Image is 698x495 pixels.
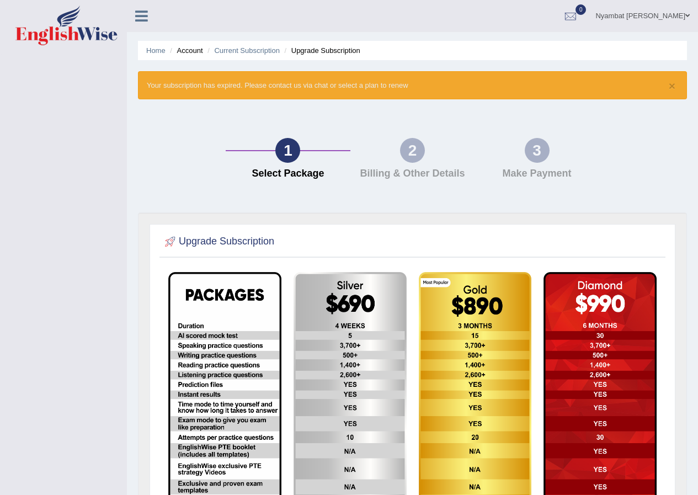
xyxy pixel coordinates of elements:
[214,46,280,55] a: Current Subscription
[576,4,587,15] span: 0
[669,80,675,92] button: ×
[400,138,425,163] div: 2
[167,45,203,56] li: Account
[480,168,594,179] h4: Make Payment
[138,71,687,99] div: Your subscription has expired. Please contact us via chat or select a plan to renew
[525,138,550,163] div: 3
[275,138,300,163] div: 1
[282,45,360,56] li: Upgrade Subscription
[162,233,274,250] h2: Upgrade Subscription
[146,46,166,55] a: Home
[231,168,345,179] h4: Select Package
[356,168,470,179] h4: Billing & Other Details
